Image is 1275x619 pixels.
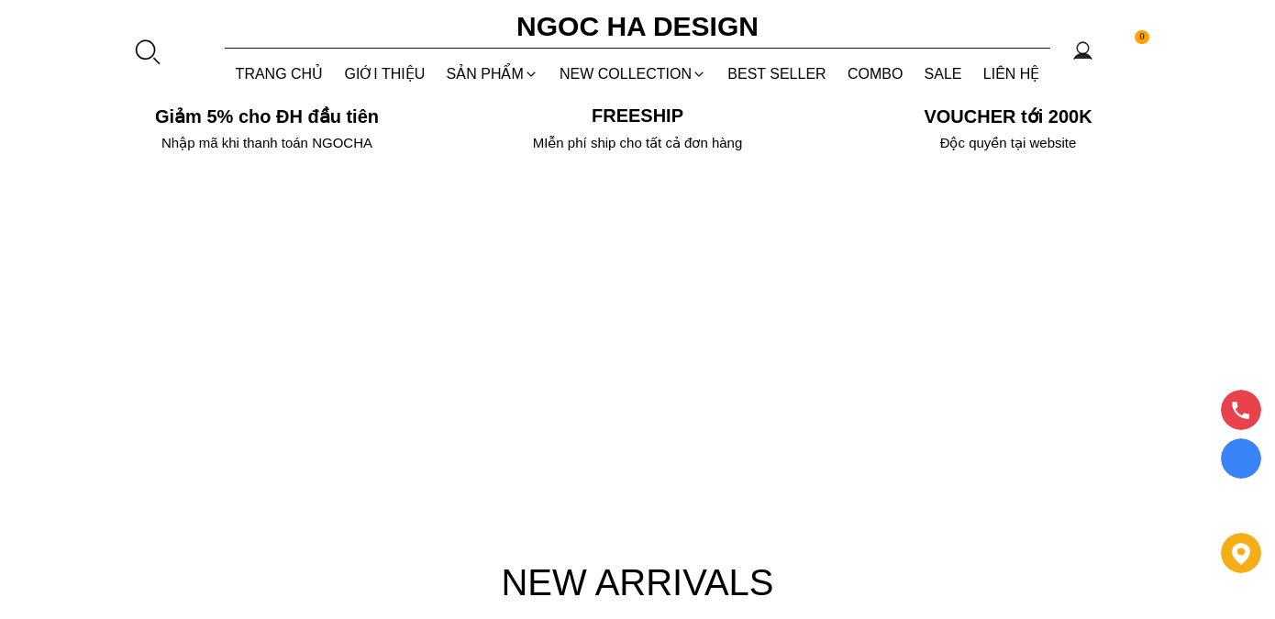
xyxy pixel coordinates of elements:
a: Combo [837,50,914,98]
a: Ngoc Ha Design [500,5,775,49]
span: 0 [1135,30,1149,45]
font: Giảm 5% cho ĐH đầu tiên [155,106,379,127]
a: Display image [1221,438,1261,479]
a: LIÊN HỆ [972,50,1050,98]
h5: VOUCHER tới 200K [828,105,1188,127]
font: Nhập mã khi thanh toán NGOCHA [161,135,372,150]
h6: Độc quyền tại website [828,135,1188,151]
a: BEST SELLER [717,50,837,98]
a: NEW COLLECTION [549,50,716,98]
h6: MIễn phí ship cho tất cả đơn hàng [458,135,817,151]
a: SALE [914,50,972,98]
font: Freeship [592,105,683,126]
a: TRANG CHỦ [225,50,334,98]
a: messenger [1221,487,1261,522]
a: GIỚI THIỆU [334,50,436,98]
div: SẢN PHẨM [436,50,549,98]
h4: New Arrivals [87,553,1188,612]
